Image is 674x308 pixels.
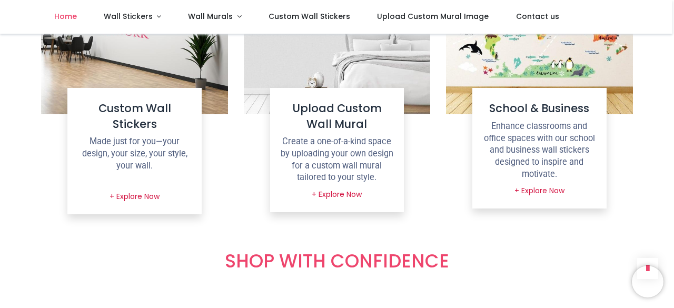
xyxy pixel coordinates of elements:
[104,11,153,22] span: Wall Stickers
[279,136,395,184] p: Create a one-of-a-kind space by uploading your own design for a custom wall mural tailored to you...
[279,101,395,132] h4: Upload Custom Wall Mural
[54,11,77,22] span: Home
[516,11,559,22] span: Contact us
[508,182,571,200] a: + Explore Now
[41,248,632,274] h1: SHOP WITH CONFIDENCE
[188,11,233,22] span: Wall Murals
[481,121,598,181] p: Enhance classrooms and office spaces with our school and business wall stickers designed to inspi...
[377,11,489,22] span: Upload Custom Mural Image
[103,188,166,206] a: + Explore Now
[76,101,193,132] h4: Custom Wall Stickers
[305,186,369,204] a: + Explore Now
[481,101,598,116] h4: School & Business
[632,266,663,297] iframe: Brevo live chat
[269,11,350,22] span: Custom Wall Stickers
[76,136,193,172] p: Made just for you—your design, your size, your style, your wall.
